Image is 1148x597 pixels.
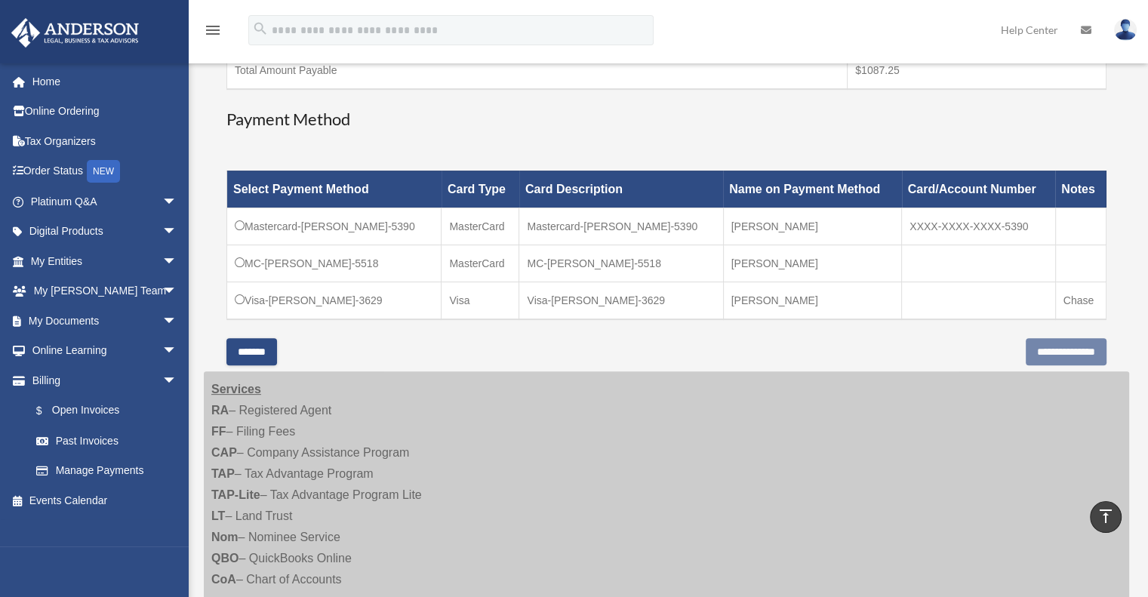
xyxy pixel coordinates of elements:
a: Online Ordering [11,97,200,127]
a: Manage Payments [21,456,192,486]
a: My Documentsarrow_drop_down [11,306,200,336]
a: Past Invoices [21,426,192,456]
td: MC-[PERSON_NAME]-5518 [227,245,442,282]
img: User Pic [1114,19,1137,41]
a: Order StatusNEW [11,156,200,187]
strong: RA [211,404,229,417]
td: MasterCard [442,245,519,282]
a: Home [11,66,200,97]
th: Name on Payment Method [723,171,902,208]
span: arrow_drop_down [162,186,192,217]
strong: Services [211,383,261,395]
i: search [252,20,269,37]
a: My [PERSON_NAME] Teamarrow_drop_down [11,276,200,306]
a: $Open Invoices [21,395,185,426]
span: arrow_drop_down [162,365,192,396]
th: Select Payment Method [227,171,442,208]
span: arrow_drop_down [162,336,192,367]
td: Total Amount Payable [227,51,848,89]
div: NEW [87,160,120,183]
a: Online Learningarrow_drop_down [11,336,200,366]
td: Mastercard-[PERSON_NAME]-5390 [227,208,442,245]
a: Billingarrow_drop_down [11,365,192,395]
a: menu [204,26,222,39]
td: [PERSON_NAME] [723,282,902,319]
td: Visa-[PERSON_NAME]-3629 [227,282,442,319]
a: My Entitiesarrow_drop_down [11,246,200,276]
td: MasterCard [442,208,519,245]
img: Anderson Advisors Platinum Portal [7,18,143,48]
a: vertical_align_top [1090,501,1122,533]
th: Card Type [442,171,519,208]
span: $ [45,402,52,420]
span: arrow_drop_down [162,276,192,307]
th: Card/Account Number [902,171,1055,208]
strong: Nom [211,531,239,543]
span: arrow_drop_down [162,217,192,248]
strong: LT [211,509,225,522]
td: $1087.25 [848,51,1106,89]
a: Tax Organizers [11,126,200,156]
td: [PERSON_NAME] [723,245,902,282]
td: XXXX-XXXX-XXXX-5390 [902,208,1055,245]
i: menu [204,21,222,39]
a: Events Calendar [11,485,200,515]
a: Platinum Q&Aarrow_drop_down [11,186,200,217]
td: Mastercard-[PERSON_NAME]-5390 [519,208,723,245]
i: vertical_align_top [1097,507,1115,525]
a: Digital Productsarrow_drop_down [11,217,200,247]
strong: TAP-Lite [211,488,260,501]
strong: TAP [211,467,235,480]
strong: CAP [211,446,237,459]
td: Visa [442,282,519,319]
strong: QBO [211,552,239,565]
span: arrow_drop_down [162,306,192,337]
td: [PERSON_NAME] [723,208,902,245]
span: arrow_drop_down [162,246,192,277]
h3: Payment Method [226,108,1106,131]
th: Card Description [519,171,723,208]
strong: FF [211,425,226,438]
th: Notes [1055,171,1106,208]
strong: CoA [211,573,236,586]
td: MC-[PERSON_NAME]-5518 [519,245,723,282]
td: Visa-[PERSON_NAME]-3629 [519,282,723,319]
td: Chase [1055,282,1106,319]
